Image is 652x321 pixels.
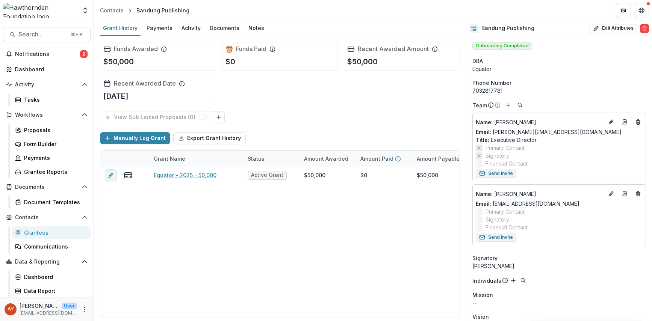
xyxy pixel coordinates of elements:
span: Financial Contact [486,223,528,231]
h2: Recent Awarded Amount [358,45,429,53]
span: Primary Contact [486,208,525,216]
span: Signatory [472,254,498,262]
div: Notes [245,23,267,33]
a: Dashboard [12,271,91,283]
span: DBA [472,57,483,65]
button: Add [509,276,518,285]
button: Open Data & Reporting [3,256,91,268]
div: Grant Name [149,155,190,163]
button: Partners [616,3,631,18]
button: Open Documents [3,181,91,193]
a: Name: [PERSON_NAME] [476,118,604,126]
button: View Sub Linked Proposals (0) [100,111,213,123]
p: Individuals [472,277,501,285]
div: $0 [360,171,367,179]
span: Contacts [15,214,79,221]
h2: Funds Paid [236,45,266,53]
a: Activity [179,21,204,36]
div: Document Templates [24,198,85,206]
div: Amount Paid [356,151,412,167]
div: Dashboard [15,65,85,73]
div: Activity [179,23,204,33]
span: Primary Contact [486,144,525,152]
div: Amount Payable [412,151,469,167]
span: Signatory [486,152,509,160]
div: Grantee Reports [24,168,85,176]
button: Deletes [634,189,643,198]
a: Equator - 2025 - 50,000 [154,171,216,179]
a: Email: [PERSON_NAME][EMAIL_ADDRESS][DOMAIN_NAME] [476,128,622,136]
a: Form Builder [12,138,91,150]
a: Grantees [12,226,91,239]
span: Name : [476,191,493,197]
span: Activity [15,81,79,88]
nav: breadcrumb [97,5,192,16]
p: $50,000 [347,56,378,67]
span: Name : [476,119,493,125]
a: Name: [PERSON_NAME] [476,190,604,198]
button: Search [516,101,525,110]
a: Document Templates [12,196,91,208]
span: Data & Reporting [15,259,79,265]
h2: Bandung Publishing [481,25,534,32]
a: Dashboard [3,63,91,75]
img: Hawthornden Foundation logo [3,3,77,18]
a: Grant History [100,21,141,36]
button: Manually Log Grant [100,132,170,144]
div: $50,000 [304,171,325,179]
div: Form Builder [24,140,85,148]
span: Notifications [15,51,80,57]
p: User [62,303,77,309]
button: Edit [607,118,616,127]
button: Export Grant History [173,132,246,144]
span: Documents [15,184,79,190]
span: Phone Number [472,79,511,87]
button: Get Help [634,3,649,18]
div: Tasks [24,96,85,104]
div: Grant Name [149,151,243,167]
a: Proposals [12,124,91,136]
div: Amount Awarded [300,151,356,167]
a: Communications [12,240,91,253]
button: Open Activity [3,78,91,90]
button: Search [519,276,528,285]
a: Payments [12,152,91,164]
a: Tasks [12,93,91,106]
a: Payments [144,21,175,36]
button: More [80,305,89,314]
p: [EMAIL_ADDRESS][DOMAIN_NAME] [20,310,77,316]
span: Workflows [15,112,79,118]
div: Status [243,151,300,167]
p: [PERSON_NAME] [20,302,59,310]
span: Vision [472,313,489,321]
button: edit [105,169,117,181]
button: Deletes [634,118,643,127]
button: Add [504,101,513,110]
p: Team [472,101,487,109]
div: Payments [144,23,175,33]
button: Link Grants [213,111,225,123]
button: Open Workflows [3,109,91,121]
div: Amount Awarded [300,155,353,163]
p: [DATE] [103,90,129,102]
button: Notifications2 [3,48,91,60]
div: Dashboard [24,273,85,281]
p: Amount Payable [417,155,460,163]
span: Signatory [486,216,509,223]
p: Amount Paid [360,155,393,163]
p: [PERSON_NAME] [476,190,604,198]
a: Email: [EMAIL_ADDRESS][DOMAIN_NAME] [476,200,579,208]
div: Documents [207,23,242,33]
span: Financial Contact [486,160,528,167]
span: Email: [476,200,491,207]
p: -- [472,299,646,307]
h2: Funds Awarded [114,45,158,53]
span: Mission [472,291,493,299]
a: Documents [207,21,242,36]
span: Search... [18,31,66,38]
div: $50,000 [417,171,438,179]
